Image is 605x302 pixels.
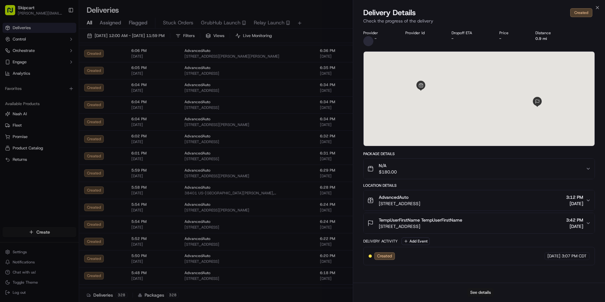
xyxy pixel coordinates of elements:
img: 1736555255976-a54dd68f-1ca7-489b-9aae-adbdc363a1c4 [6,60,18,72]
p: Check the progress of the delivery [363,18,595,24]
span: $180.00 [379,169,397,175]
span: [DATE] [566,223,583,230]
span: 3:12 PM [566,194,583,200]
span: - [375,36,377,41]
div: - [499,36,525,41]
span: Delivery Details [363,8,416,18]
span: Knowledge Base [13,92,48,98]
span: TempUserFirstName TempUserFirstName [379,217,462,223]
div: Provider Id [405,30,441,35]
div: Price [499,30,525,35]
div: Start new chat [22,60,104,67]
input: Got a question? Start typing here... [16,41,114,47]
div: Delivery Activity [363,239,398,244]
span: Pylon [63,107,77,112]
a: Powered byPylon [45,107,77,112]
span: AdvancedAuto [379,194,409,200]
button: Add Event [402,237,430,245]
button: AdvancedAuto[STREET_ADDRESS]3:12 PM[DATE] [364,190,595,211]
div: 📗 [6,92,11,98]
div: Provider [363,30,395,35]
div: 💻 [53,92,59,98]
span: 3:42 PM [566,217,583,223]
span: [DATE] [566,200,583,207]
button: Start new chat [108,62,115,70]
span: [STREET_ADDRESS] [379,200,420,207]
p: Welcome 👋 [6,25,115,35]
div: Location Details [363,183,595,188]
div: Distance [535,30,568,35]
button: N/A$180.00 [364,159,595,179]
div: 0.9 mi [535,36,568,41]
div: Package Details [363,151,595,156]
img: Nash [6,6,19,19]
span: 3:07 PM CDT [562,253,587,259]
a: 📗Knowledge Base [4,89,51,101]
div: Dropoff ETA [452,30,489,35]
div: We're available if you need us! [22,67,80,72]
span: [DATE] [547,253,560,259]
button: TempUserFirstName TempUserFirstName[STREET_ADDRESS]3:42 PM[DATE] [364,213,595,233]
span: API Documentation [60,92,102,98]
span: Created [377,253,392,259]
span: N/A [379,162,397,169]
div: - [452,36,489,41]
a: 💻API Documentation [51,89,104,101]
button: See details [467,288,494,297]
span: [STREET_ADDRESS] [379,223,462,230]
